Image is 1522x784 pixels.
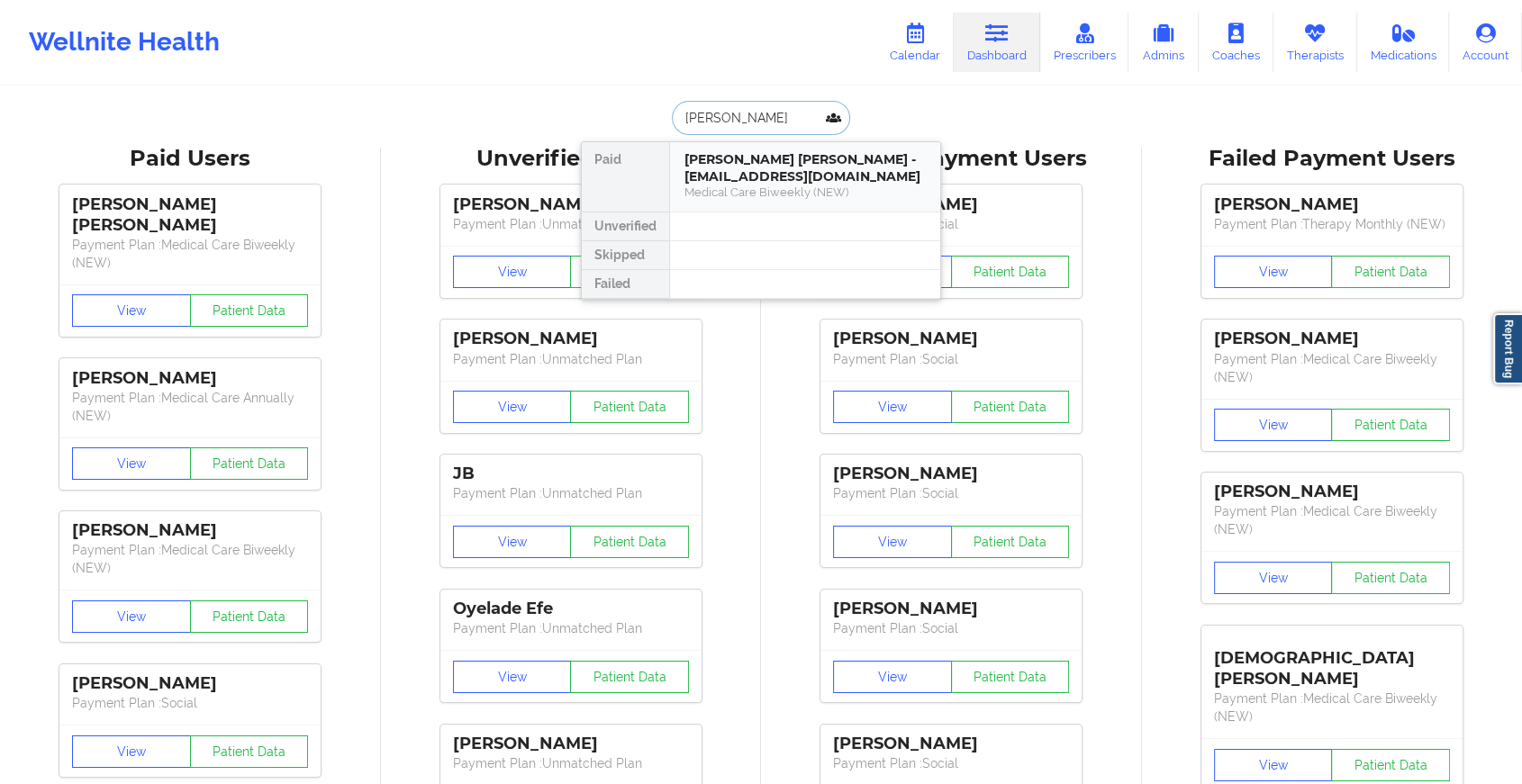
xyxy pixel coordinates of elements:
[1331,256,1450,288] button: Patient Data
[72,389,308,425] p: Payment Plan : Medical Care Annually (NEW)
[582,270,669,299] div: Failed
[582,142,669,212] div: Paid
[190,447,309,480] button: Patient Data
[1214,635,1450,689] div: [DEMOGRAPHIC_DATA][PERSON_NAME]
[72,194,308,236] div: [PERSON_NAME] [PERSON_NAME]
[570,391,689,423] button: Patient Data
[951,256,1070,288] button: Patient Data
[72,541,308,577] p: Payment Plan : Medical Care Biweekly (NEW)
[570,256,689,288] button: Patient Data
[453,350,689,368] p: Payment Plan : Unmatched Plan
[72,447,191,480] button: View
[1214,350,1450,386] p: Payment Plan : Medical Care Biweekly (NEW)
[1214,256,1333,288] button: View
[1214,409,1333,441] button: View
[833,661,952,693] button: View
[1214,749,1333,781] button: View
[833,599,1069,619] div: [PERSON_NAME]
[1155,145,1510,173] div: Failed Payment Users
[72,294,191,327] button: View
[1128,13,1199,72] a: Admins
[833,484,1069,502] p: Payment Plan : Social
[954,13,1040,72] a: Dashboard
[833,215,1069,233] p: Payment Plan : Social
[833,464,1069,484] div: [PERSON_NAME]
[833,734,1069,754] div: [PERSON_NAME]
[1357,13,1450,72] a: Medications
[190,600,309,633] button: Patient Data
[833,194,1069,215] div: [PERSON_NAME]
[453,464,689,484] div: JB
[453,194,689,215] div: [PERSON_NAME]
[453,754,689,772] p: Payment Plan : Unmatched Plan
[582,241,669,270] div: Skipped
[453,329,689,349] div: [PERSON_NAME]
[1493,313,1522,384] a: Report Bug
[1214,502,1450,538] p: Payment Plan : Medical Care Biweekly (NEW)
[833,329,1069,349] div: [PERSON_NAME]
[951,391,1070,423] button: Patient Data
[453,526,572,558] button: View
[72,520,308,541] div: [PERSON_NAME]
[72,735,191,768] button: View
[1449,13,1522,72] a: Account
[72,694,308,712] p: Payment Plan : Social
[13,145,368,173] div: Paid Users
[1214,329,1450,349] div: [PERSON_NAME]
[453,734,689,754] div: [PERSON_NAME]
[394,145,749,173] div: Unverified Users
[453,256,572,288] button: View
[72,368,308,389] div: [PERSON_NAME]
[72,600,191,633] button: View
[833,754,1069,772] p: Payment Plan : Social
[453,599,689,619] div: Oyelade Efe
[951,661,1070,693] button: Patient Data
[833,526,952,558] button: View
[453,661,572,693] button: View
[774,145,1129,173] div: Skipped Payment Users
[1331,409,1450,441] button: Patient Data
[1214,689,1450,725] p: Payment Plan : Medical Care Biweekly (NEW)
[876,13,954,72] a: Calendar
[570,526,689,558] button: Patient Data
[1214,194,1450,215] div: [PERSON_NAME]
[190,294,309,327] button: Patient Data
[1214,215,1450,233] p: Payment Plan : Therapy Monthly (NEW)
[951,526,1070,558] button: Patient Data
[833,619,1069,637] p: Payment Plan : Social
[453,391,572,423] button: View
[570,661,689,693] button: Patient Data
[1214,562,1333,594] button: View
[190,735,309,768] button: Patient Data
[72,236,308,272] p: Payment Plan : Medical Care Biweekly (NEW)
[1199,13,1273,72] a: Coaches
[1040,13,1129,72] a: Prescribers
[684,185,926,200] div: Medical Care Biweekly (NEW)
[1214,482,1450,502] div: [PERSON_NAME]
[453,215,689,233] p: Payment Plan : Unmatched Plan
[582,212,669,241] div: Unverified
[833,391,952,423] button: View
[1273,13,1357,72] a: Therapists
[72,673,308,694] div: [PERSON_NAME]
[684,151,926,185] div: [PERSON_NAME] [PERSON_NAME] - [EMAIL_ADDRESS][DOMAIN_NAME]
[453,619,689,637] p: Payment Plan : Unmatched Plan
[1331,749,1450,781] button: Patient Data
[453,484,689,502] p: Payment Plan : Unmatched Plan
[1331,562,1450,594] button: Patient Data
[833,350,1069,368] p: Payment Plan : Social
